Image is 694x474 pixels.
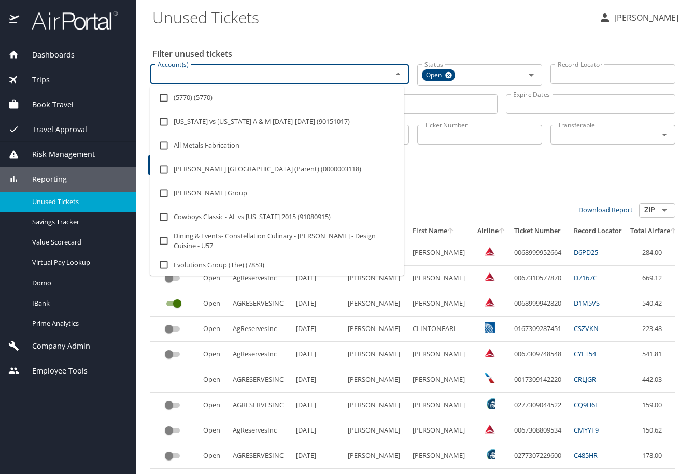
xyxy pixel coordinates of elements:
[32,278,123,288] span: Domo
[150,229,404,253] li: Dining & Events- Constellation Culinary - [PERSON_NAME] - Design Cuisine - U57
[626,317,682,342] td: 223.48
[150,134,404,157] li: All Metals Fabrication
[408,240,473,265] td: [PERSON_NAME]
[626,266,682,291] td: 669.12
[19,340,90,352] span: Company Admin
[150,110,404,134] li: [US_STATE] vs [US_STATE] A & M [DATE]-[DATE] (90151017)
[626,443,682,469] td: 178.00
[9,10,20,31] img: icon-airportal.png
[626,418,682,443] td: 150.62
[199,367,229,393] td: Open
[19,99,74,110] span: Book Travel
[229,266,292,291] td: AgReservesInc
[574,425,599,435] a: CMYYF9
[485,449,495,459] img: Alaska Airlines
[344,418,408,443] td: [PERSON_NAME]
[657,203,672,218] button: Open
[19,365,88,377] span: Employee Tools
[292,418,344,443] td: [DATE]
[594,8,683,27] button: [PERSON_NAME]
[485,246,495,256] img: Delta Airlines
[574,400,599,409] a: CQ9H6L
[150,253,404,277] li: Evolutions Group (The) (7853)
[19,74,50,85] span: Trips
[574,298,600,308] a: D1M5VS
[344,367,408,393] td: [PERSON_NAME]
[229,317,292,342] td: AgReservesInc
[150,86,404,110] li: (5770) (5770)
[150,181,404,205] li: [PERSON_NAME] Group
[510,367,570,393] td: 0017309142220
[473,222,510,240] th: Airline
[292,443,344,469] td: [DATE]
[152,1,590,33] h1: Unused Tickets
[510,240,570,265] td: 0068999952664
[574,324,599,333] a: CSZVKN
[344,266,408,291] td: [PERSON_NAME]
[199,443,229,469] td: Open
[408,418,473,443] td: [PERSON_NAME]
[229,342,292,367] td: AgReservesInc
[574,375,596,384] a: CRLJGR
[344,291,408,317] td: [PERSON_NAME]
[292,367,344,393] td: [DATE]
[199,317,229,342] td: Open
[574,248,598,257] a: D6PD25
[408,342,473,367] td: [PERSON_NAME]
[408,443,473,469] td: [PERSON_NAME]
[408,317,473,342] td: CLINTONEARL
[32,257,123,267] span: Virtual Pay Lookup
[32,217,123,227] span: Savings Tracker
[408,266,473,291] td: [PERSON_NAME]
[229,367,292,393] td: AGRESERVESINC
[485,424,495,434] img: Delta Airlines
[510,266,570,291] td: 0067310577870
[199,418,229,443] td: Open
[19,124,87,135] span: Travel Approval
[229,393,292,418] td: AGRESERVESINC
[485,297,495,307] img: Delta Airlines
[391,67,405,81] button: Close
[524,68,539,82] button: Open
[292,317,344,342] td: [DATE]
[574,349,596,358] a: CYLT54
[199,291,229,317] td: Open
[19,149,95,160] span: Risk Management
[19,49,75,61] span: Dashboards
[32,237,123,247] span: Value Scorecard
[510,317,570,342] td: 0167309287451
[578,205,633,214] a: Download Report
[485,271,495,282] img: Delta Airlines
[148,155,182,175] button: Filter
[32,197,123,207] span: Unused Tickets
[150,205,404,229] li: Cowboys Classic - AL vs [US_STATE] 2015 (91080915)
[408,393,473,418] td: [PERSON_NAME]
[485,348,495,358] img: Delta Airlines
[292,393,344,418] td: [DATE]
[344,393,408,418] td: [PERSON_NAME]
[574,451,598,460] a: C485HR
[152,46,677,62] h2: Filter unused tickets
[422,70,448,81] span: Open
[422,69,455,81] div: Open
[510,393,570,418] td: 0277309044522
[150,185,675,203] h3: 20 Results
[292,266,344,291] td: [DATE]
[510,222,570,240] th: Ticket Number
[611,11,678,24] p: [PERSON_NAME]
[292,291,344,317] td: [DATE]
[20,10,118,31] img: airportal-logo.png
[510,418,570,443] td: 0067308809534
[344,317,408,342] td: [PERSON_NAME]
[229,291,292,317] td: AGRESERVESINC
[570,222,626,240] th: Record Locator
[229,443,292,469] td: AGRESERVESINC
[150,157,404,181] li: [PERSON_NAME] [GEOGRAPHIC_DATA] (Parent) (0000003118)
[229,418,292,443] td: AgReservesInc
[344,342,408,367] td: [PERSON_NAME]
[19,174,67,185] span: Reporting
[32,298,123,308] span: IBank
[510,443,570,469] td: 0277307229600
[499,228,506,235] button: sort
[657,127,672,142] button: Open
